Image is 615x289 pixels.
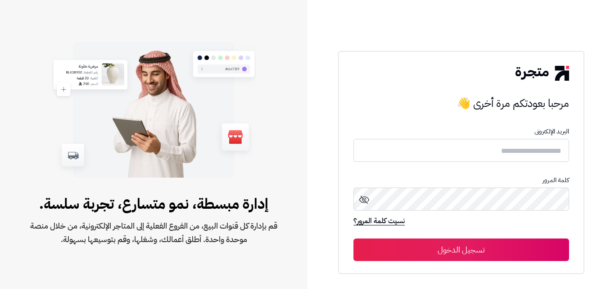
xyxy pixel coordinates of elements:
[353,177,569,184] p: كلمة المرور
[353,128,569,135] p: البريد الإلكترونى
[29,219,279,246] span: قم بإدارة كل قنوات البيع، من الفروع الفعلية إلى المتاجر الإلكترونية، من خلال منصة موحدة واحدة. أط...
[353,239,569,261] button: تسجيل الدخول
[516,66,569,80] img: logo-2.png
[353,94,569,112] h3: مرحبا بعودتكم مرة أخرى 👋
[353,216,405,228] a: نسيت كلمة المرور؟
[29,193,279,215] span: إدارة مبسطة، نمو متسارع، تجربة سلسة.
